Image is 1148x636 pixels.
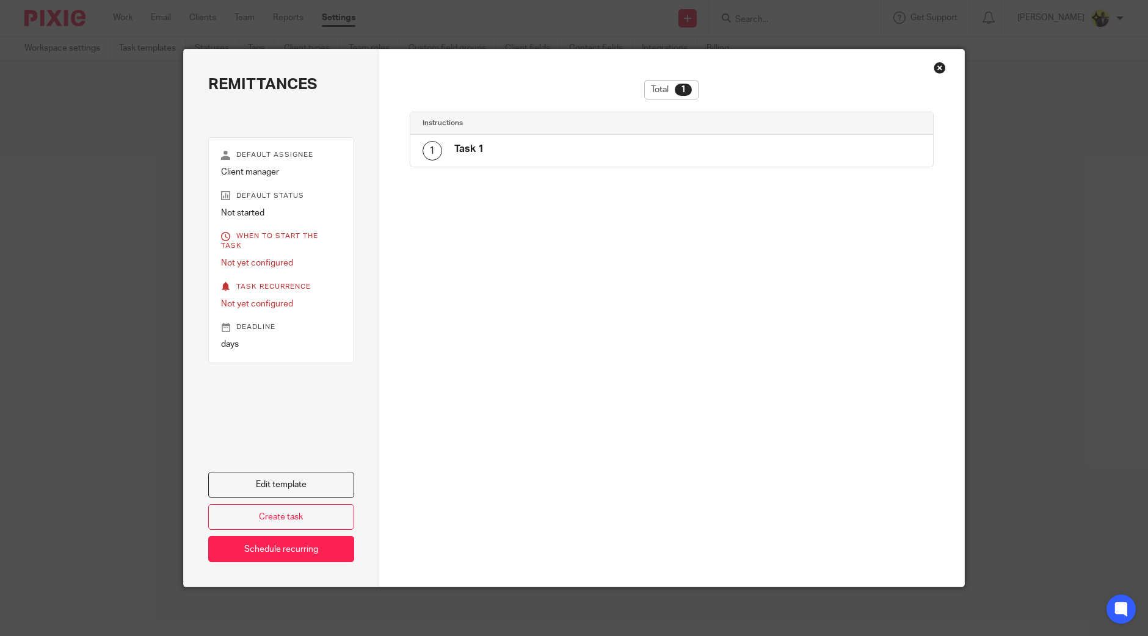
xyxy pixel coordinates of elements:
[221,282,341,292] p: Task recurrence
[208,504,354,530] a: Create task
[221,191,341,201] p: Default status
[221,257,341,269] p: Not yet configured
[644,80,699,99] div: Total
[454,143,484,156] h4: Task 1
[675,84,692,96] div: 1
[221,166,341,178] p: Client manager
[221,322,341,332] p: Deadline
[208,536,354,562] a: Schedule recurring
[208,74,354,95] h2: REMITTANCES
[934,62,946,74] div: Close this dialog window
[221,231,341,251] p: When to start the task
[221,150,341,160] p: Default assignee
[221,338,341,350] p: days
[208,472,354,498] a: Edit template
[423,141,442,161] div: 1
[423,118,672,128] h4: Instructions
[221,298,341,310] p: Not yet configured
[221,207,341,219] p: Not started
